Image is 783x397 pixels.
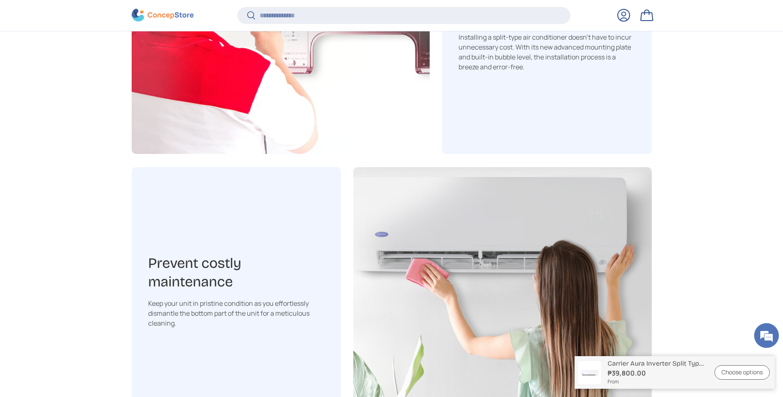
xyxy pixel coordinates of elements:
[17,104,144,187] span: We are offline. Please leave us a message.
[714,365,770,380] a: Choose options
[148,254,325,291] h3: Prevent costly maintenance
[135,4,155,24] div: Minimize live chat window
[459,32,635,72] div: Installing a split-type air conditioner doesn't have to incur unnecessary cost. With its new adva...
[608,368,705,378] strong: ₱39,800.00
[43,46,139,57] div: Leave a message
[608,378,705,385] span: From
[148,298,325,328] div: Keep your unit in pristine condition as you effortlessly dismantle the bottom part of the unit fo...
[132,9,194,22] img: ConcepStore
[4,225,157,254] textarea: Type your message and click 'Submit'
[121,254,150,265] em: Submit
[608,359,705,367] p: Carrier Aura Inverter Split Type Air Conditioner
